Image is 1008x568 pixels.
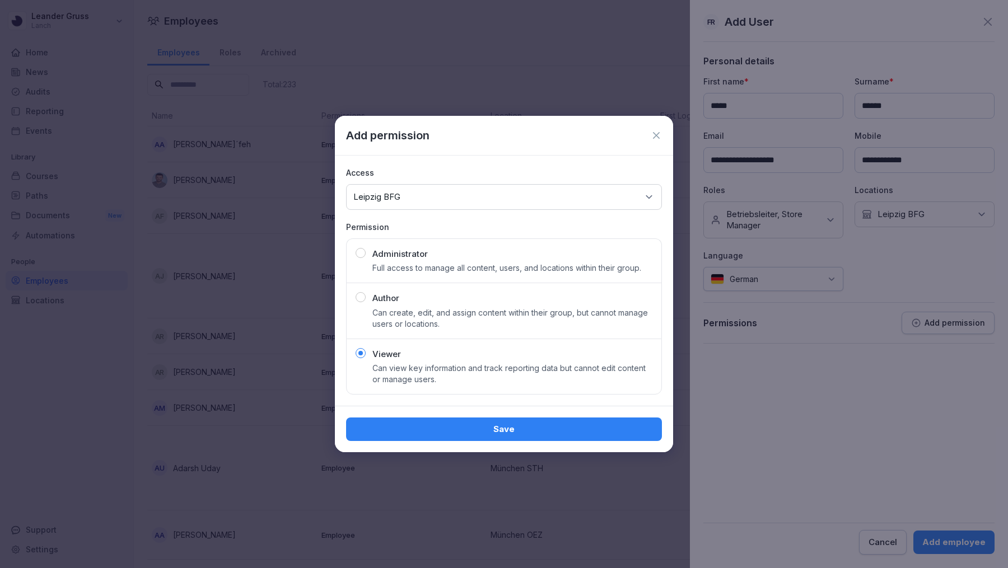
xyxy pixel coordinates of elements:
p: Leipzig BFG [353,191,400,203]
p: Author [372,292,399,305]
p: Viewer [372,348,401,361]
p: Add permission [346,127,430,144]
div: Save [355,423,653,435]
button: Save [346,417,662,441]
p: Permission [346,221,662,233]
p: Can view key information and track reporting data but cannot edit content or manage users. [372,363,652,385]
p: Administrator [372,248,428,261]
p: Access [346,167,662,179]
p: Can create, edit, and assign content within their group, but cannot manage users or locations. [372,307,652,330]
p: Full access to manage all content, users, and locations within their group. [372,262,641,274]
